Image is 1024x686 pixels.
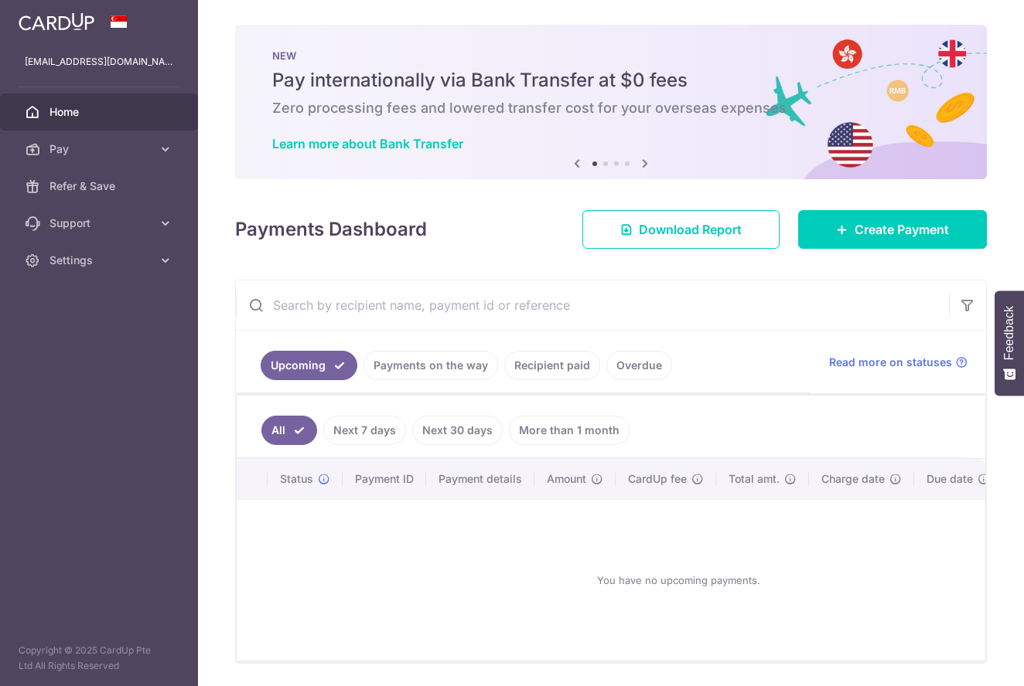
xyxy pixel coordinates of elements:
[261,351,357,380] a: Upcoming
[272,99,950,117] h6: Zero processing fees and lowered transfer cost for your overseas expenses
[412,416,503,445] a: Next 30 days
[364,351,498,380] a: Payments on the way
[235,216,427,243] h4: Payments Dashboard
[509,416,630,445] a: More than 1 month
[235,25,987,179] img: Bank transfer banner
[343,459,426,499] th: Payment ID
[49,178,152,194] span: Refer & Save
[606,351,672,380] a: Overdue
[639,220,742,239] span: Download Report
[19,12,94,31] img: CardUp
[426,459,534,499] th: Payment details
[272,68,950,93] h5: Pay internationally via Bank Transfer at $0 fees
[995,290,1024,396] button: Feedback - Show survey
[729,471,780,487] span: Total amt.
[829,355,968,370] a: Read more on statuses
[236,280,949,330] input: Search by recipient name, payment id or reference
[628,471,687,487] span: CardUp fee
[821,471,885,487] span: Charge date
[49,104,152,120] span: Home
[49,253,152,268] span: Settings
[582,210,780,249] a: Download Report
[49,141,152,157] span: Pay
[49,216,152,231] span: Support
[504,351,600,380] a: Recipient paid
[25,54,173,70] p: [EMAIL_ADDRESS][DOMAIN_NAME]
[927,471,973,487] span: Due date
[829,355,952,370] span: Read more on statuses
[798,210,987,249] a: Create Payment
[280,471,313,487] span: Status
[272,136,463,151] a: Learn more about Bank Transfer
[272,49,950,62] p: NEW
[1002,306,1016,360] span: Feedback
[855,220,949,239] span: Create Payment
[323,416,406,445] a: Next 7 days
[547,471,586,487] span: Amount
[261,416,317,445] a: All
